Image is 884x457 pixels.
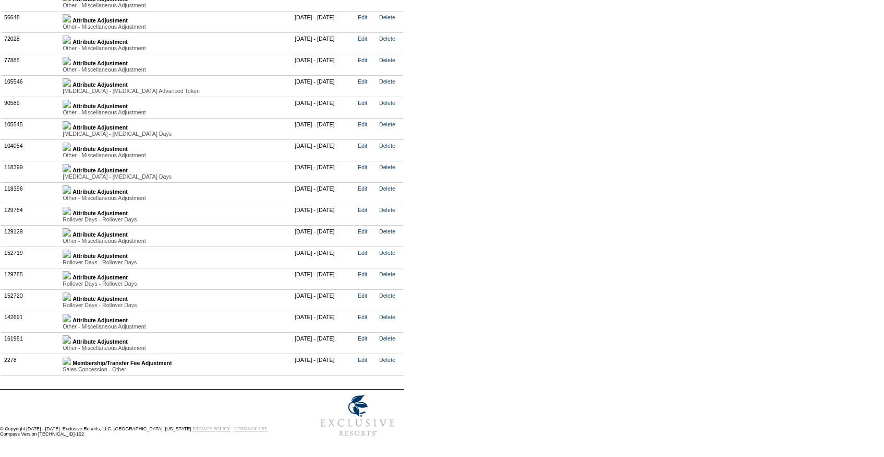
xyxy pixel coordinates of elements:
div: [MEDICAL_DATA] - [MEDICAL_DATA] Days [63,131,289,137]
td: 129129 [2,225,60,247]
div: [MEDICAL_DATA] - [MEDICAL_DATA] Advanced Token [63,88,289,94]
td: [DATE] - [DATE] [292,354,355,375]
a: Delete [379,36,395,42]
a: Edit [358,143,367,149]
a: Delete [379,292,395,299]
img: b_plus.gif [63,271,71,279]
a: Delete [379,143,395,149]
div: Other - Miscellaneous Adjustment [63,45,289,51]
td: 105546 [2,75,60,97]
a: Edit [358,250,367,256]
a: Edit [358,36,367,42]
img: b_plus.gif [63,36,71,44]
img: b_plus.gif [63,207,71,215]
td: 90589 [2,97,60,118]
a: Delete [379,335,395,342]
img: b_plus.gif [63,78,71,87]
b: Attribute Adjustment [72,17,128,24]
b: Attribute Adjustment [72,146,128,152]
div: Sales Concession - Other [63,366,289,372]
td: [DATE] - [DATE] [292,225,355,247]
div: Other - Miscellaneous Adjustment [63,345,289,351]
a: Delete [379,57,395,63]
b: Attribute Adjustment [72,317,128,323]
td: [DATE] - [DATE] [292,54,355,75]
td: 56648 [2,11,60,32]
td: [DATE] - [DATE] [292,268,355,289]
a: Delete [379,14,395,20]
b: Membership/Transfer Fee Adjustment [72,360,172,366]
div: Other - Miscellaneous Adjustment [63,323,289,330]
a: Delete [379,121,395,127]
a: Delete [379,185,395,192]
img: b_plus.gif [63,57,71,65]
td: 152720 [2,289,60,311]
img: b_plus.gif [63,100,71,108]
a: PRIVACY POLICY [192,426,231,431]
td: 161981 [2,332,60,354]
a: Delete [379,78,395,85]
a: Edit [358,164,367,170]
a: Edit [358,228,367,235]
a: Edit [358,57,367,63]
td: [DATE] - [DATE] [292,161,355,182]
td: 118399 [2,161,60,182]
td: 142691 [2,311,60,332]
td: 105545 [2,118,60,139]
div: Rollover Days - Rollover Days [63,302,289,308]
td: [DATE] - [DATE] [292,332,355,354]
div: Other - Miscellaneous Adjustment [63,238,289,244]
a: Edit [358,314,367,320]
img: b_plus.gif [63,357,71,365]
td: [DATE] - [DATE] [292,32,355,54]
b: Attribute Adjustment [72,167,128,173]
td: 2278 [2,354,60,375]
a: Delete [379,100,395,106]
img: b_plus.gif [63,143,71,151]
a: Delete [379,207,395,213]
a: Delete [379,314,395,320]
a: Delete [379,228,395,235]
div: Rollover Days - Rollover Days [63,216,289,222]
td: 118396 [2,182,60,204]
a: Edit [358,271,367,277]
a: TERMS OF USE [235,426,268,431]
td: [DATE] - [DATE] [292,75,355,97]
b: Attribute Adjustment [72,210,128,216]
a: Edit [358,14,367,20]
td: [DATE] - [DATE] [292,182,355,204]
div: Rollover Days - Rollover Days [63,280,289,287]
b: Attribute Adjustment [72,103,128,109]
b: Attribute Adjustment [72,231,128,238]
a: Edit [358,292,367,299]
a: Delete [379,250,395,256]
td: 129785 [2,268,60,289]
td: [DATE] - [DATE] [292,139,355,161]
a: Edit [358,207,367,213]
img: b_plus.gif [63,185,71,194]
td: 77885 [2,54,60,75]
td: 152719 [2,247,60,268]
div: [MEDICAL_DATA] - [MEDICAL_DATA] Days [63,173,289,180]
a: Edit [358,78,367,85]
div: Other - Miscellaneous Adjustment [63,195,289,201]
img: b_plus.gif [63,335,71,344]
td: [DATE] - [DATE] [292,289,355,311]
img: b_plus.gif [63,164,71,172]
img: Exclusive Resorts [311,390,404,442]
td: [DATE] - [DATE] [292,11,355,32]
a: Delete [379,357,395,363]
td: [DATE] - [DATE] [292,311,355,332]
b: Attribute Adjustment [72,253,128,259]
b: Attribute Adjustment [72,81,128,88]
b: Attribute Adjustment [72,39,128,45]
div: Other - Miscellaneous Adjustment [63,2,289,8]
div: Other - Miscellaneous Adjustment [63,24,289,30]
a: Edit [358,100,367,106]
div: Other - Miscellaneous Adjustment [63,109,289,115]
a: Edit [358,335,367,342]
img: b_plus.gif [63,250,71,258]
td: [DATE] - [DATE] [292,204,355,225]
img: b_plus.gif [63,14,71,22]
td: [DATE] - [DATE] [292,97,355,118]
